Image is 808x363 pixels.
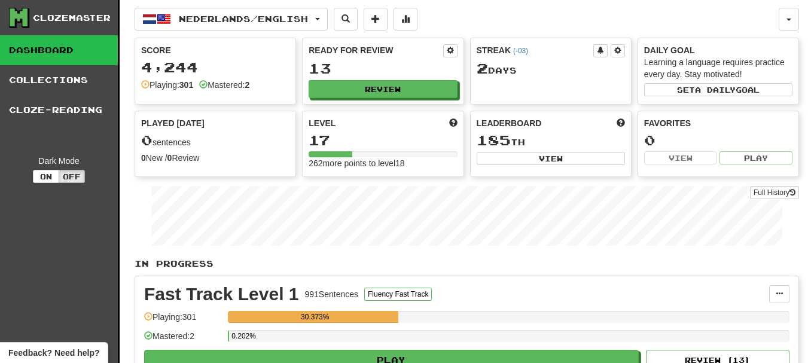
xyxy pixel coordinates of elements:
[477,117,542,129] span: Leaderboard
[144,311,222,331] div: Playing: 301
[477,152,625,165] button: View
[644,83,792,96] button: Seta dailygoal
[141,152,289,164] div: New / Review
[644,44,792,56] div: Daily Goal
[477,60,488,77] span: 2
[644,151,717,164] button: View
[364,288,432,301] button: Fluency Fast Track
[141,153,146,163] strong: 0
[364,8,388,30] button: Add sentence to collection
[334,8,358,30] button: Search sentences
[513,47,528,55] a: (-03)
[144,285,299,303] div: Fast Track Level 1
[617,117,625,129] span: This week in points, UTC
[141,133,289,148] div: sentences
[167,153,172,163] strong: 0
[309,61,457,76] div: 13
[144,330,222,350] div: Mastered: 2
[33,12,111,24] div: Clozemaster
[179,80,193,90] strong: 301
[141,44,289,56] div: Score
[141,117,205,129] span: Played [DATE]
[59,170,85,183] button: Off
[477,132,511,148] span: 185
[644,133,792,148] div: 0
[135,8,328,30] button: Nederlands/English
[394,8,417,30] button: More stats
[644,117,792,129] div: Favorites
[8,347,99,359] span: Open feedback widget
[199,79,249,91] div: Mastered:
[9,155,109,167] div: Dark Mode
[644,56,792,80] div: Learning a language requires practice every day. Stay motivated!
[449,117,458,129] span: Score more points to level up
[141,79,193,91] div: Playing:
[750,186,799,199] a: Full History
[141,60,289,75] div: 4,244
[309,44,443,56] div: Ready for Review
[477,133,625,148] div: th
[141,132,153,148] span: 0
[179,14,308,24] span: Nederlands / English
[719,151,792,164] button: Play
[477,44,593,56] div: Streak
[245,80,249,90] strong: 2
[305,288,359,300] div: 991 Sentences
[231,311,398,323] div: 30.373%
[309,117,336,129] span: Level
[33,170,59,183] button: On
[477,61,625,77] div: Day s
[309,80,457,98] button: Review
[695,86,736,94] span: a daily
[309,133,457,148] div: 17
[135,258,799,270] p: In Progress
[309,157,457,169] div: 262 more points to level 18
